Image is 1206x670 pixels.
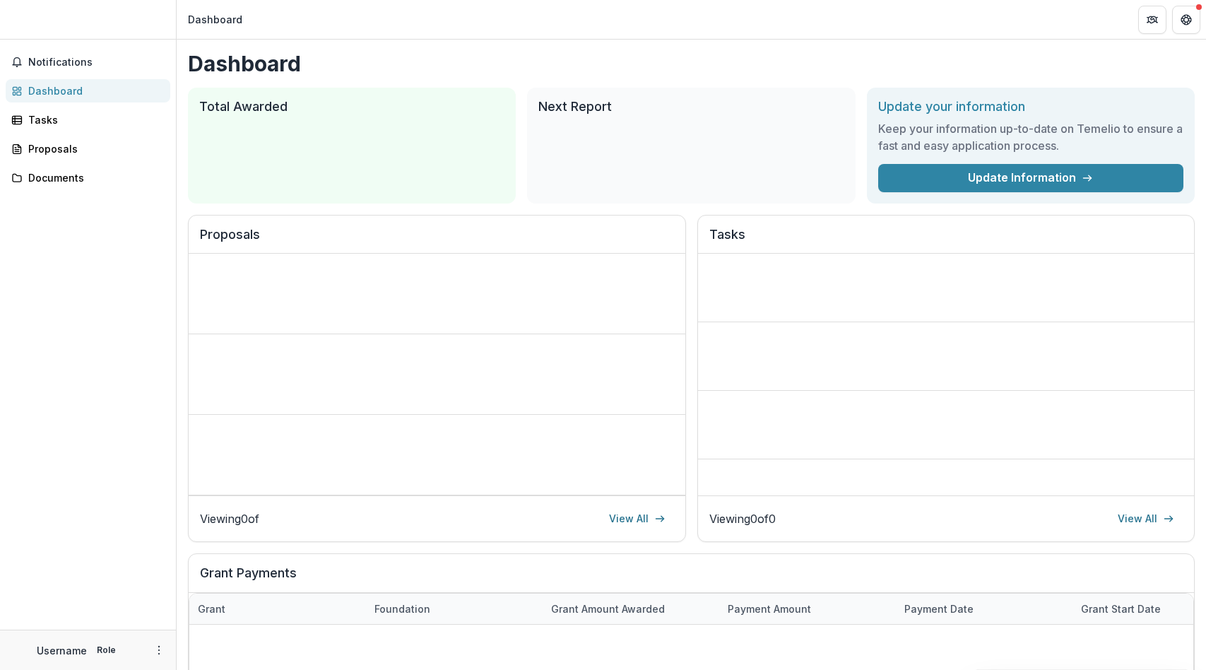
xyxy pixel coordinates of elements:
div: Dashboard [28,83,159,98]
nav: breadcrumb [182,9,248,30]
h2: Tasks [709,227,1183,254]
h2: Total Awarded [199,99,504,114]
button: Notifications [6,51,170,74]
h2: Update your information [878,99,1183,114]
div: Dashboard [188,12,242,27]
p: Username [37,643,87,658]
h2: Next Report [538,99,844,114]
p: Role [93,644,120,657]
a: Dashboard [6,79,170,102]
button: More [150,642,167,659]
h2: Grant Payments [200,565,1183,592]
a: Documents [6,166,170,189]
button: Partners [1138,6,1166,34]
div: Tasks [28,112,159,127]
a: Tasks [6,108,170,131]
a: Proposals [6,137,170,160]
a: View All [1109,507,1183,530]
p: Viewing 0 of 0 [709,510,776,527]
span: Notifications [28,57,165,69]
p: Viewing 0 of [200,510,259,527]
h3: Keep your information up-to-date on Temelio to ensure a fast and easy application process. [878,120,1183,154]
h1: Dashboard [188,51,1195,76]
a: View All [601,507,674,530]
button: Get Help [1172,6,1200,34]
h2: Proposals [200,227,674,254]
a: Update Information [878,164,1183,192]
div: Proposals [28,141,159,156]
div: Documents [28,170,159,185]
